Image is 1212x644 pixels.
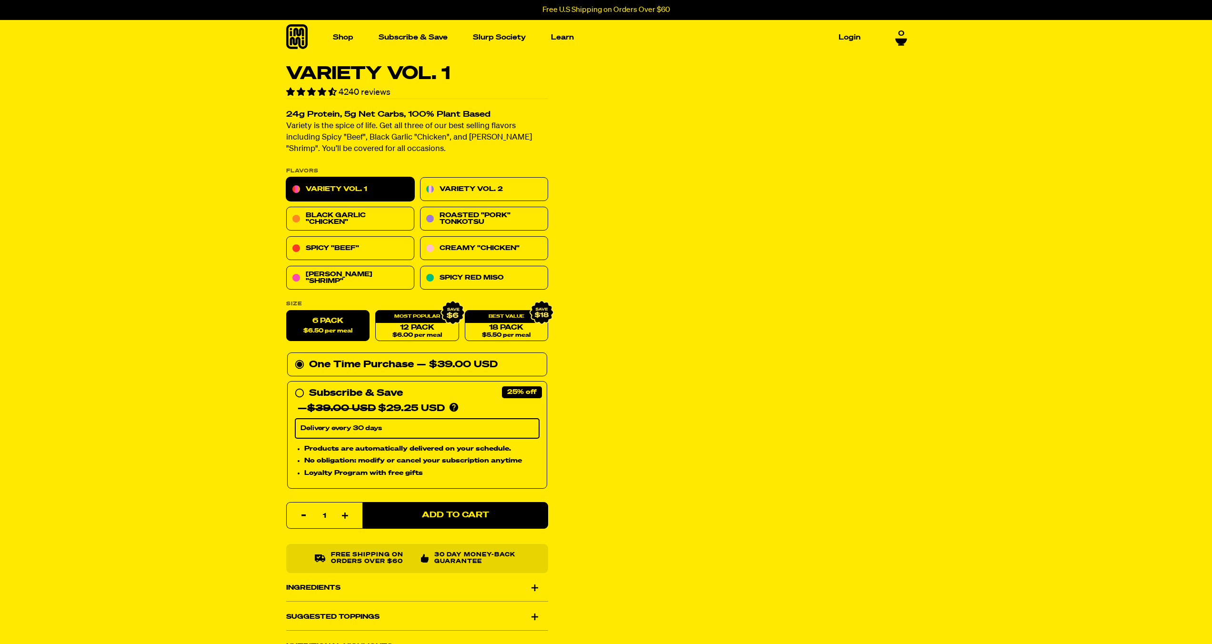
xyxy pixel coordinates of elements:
a: Login [835,30,864,45]
h1: Variety Vol. 1 [286,65,548,83]
li: Loyalty Program with free gifts [304,468,540,479]
span: $6.50 per meal [303,328,352,334]
input: quantity [292,503,357,529]
p: Flavors [286,169,548,174]
span: 4240 reviews [339,88,391,97]
a: Black Garlic "Chicken" [286,207,414,231]
div: One Time Purchase [295,357,540,372]
a: Learn [547,30,578,45]
a: Variety Vol. 1 [286,178,414,201]
span: $5.50 per meal [482,332,531,339]
p: 30 Day Money-Back Guarantee [434,552,520,565]
span: 4.55 stars [286,88,339,97]
p: Variety is the spice of life. Get all three of our best selling flavors including Spicy "Beef", B... [286,121,548,155]
a: Spicy Red Miso [420,266,548,290]
a: Creamy "Chicken" [420,237,548,261]
div: — $39.00 USD [417,357,498,372]
div: Suggested Toppings [286,604,548,630]
span: Add to Cart [421,512,489,520]
button: Add to Cart [362,502,548,529]
span: 0 [898,30,904,38]
select: Subscribe & Save —$39.00 USD$29.25 USD Products are automatically delivered on your schedule. No ... [295,419,540,439]
a: Slurp Society [469,30,530,45]
div: — $29.25 USD [298,401,445,416]
a: 12 Pack$6.00 per meal [375,311,459,342]
label: Size [286,302,548,307]
div: Subscribe & Save [309,386,403,401]
p: Free U.S Shipping on Orders Over $60 [542,6,670,14]
a: Roasted "Pork" Tonkotsu [420,207,548,231]
h2: 24g Protein, 5g Net Carbs, 100% Plant Based [286,111,548,119]
li: Products are automatically delivered on your schedule. [304,443,540,454]
a: 18 Pack$5.50 per meal [464,311,548,342]
label: 6 Pack [286,311,370,342]
nav: Main navigation [329,20,864,55]
li: No obligation: modify or cancel your subscription anytime [304,456,540,466]
a: Subscribe & Save [375,30,451,45]
del: $39.00 USD [307,404,376,413]
a: 0 [895,30,907,46]
p: Free shipping on orders over $60 [331,552,413,565]
div: Ingredients [286,574,548,601]
a: Shop [329,30,357,45]
a: Variety Vol. 2 [420,178,548,201]
a: [PERSON_NAME] "Shrimp" [286,266,414,290]
span: $6.00 per meal [392,332,441,339]
a: Spicy "Beef" [286,237,414,261]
